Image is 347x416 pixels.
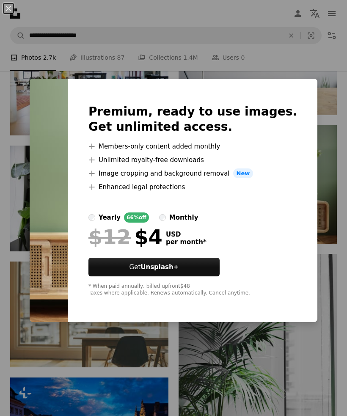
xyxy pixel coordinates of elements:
li: Image cropping and background removal [88,168,297,179]
li: Unlimited royalty-free downloads [88,155,297,165]
div: yearly [99,212,121,223]
img: premium_photo-1683141025879-8e25fd85b9ff [30,79,68,322]
button: GetUnsplash+ [88,258,220,276]
span: $12 [88,226,131,248]
div: 66% off [124,212,149,223]
input: yearly66%off [88,214,95,221]
span: New [233,168,253,179]
strong: Unsplash+ [140,263,179,271]
li: Members-only content added monthly [88,141,297,152]
span: USD [166,231,207,238]
span: per month * [166,238,207,246]
div: monthly [169,212,198,223]
input: monthly [159,214,166,221]
h2: Premium, ready to use images. Get unlimited access. [88,104,297,135]
div: * When paid annually, billed upfront $48 Taxes where applicable. Renews automatically. Cancel any... [88,283,297,297]
li: Enhanced legal protections [88,182,297,192]
div: $4 [88,226,162,248]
